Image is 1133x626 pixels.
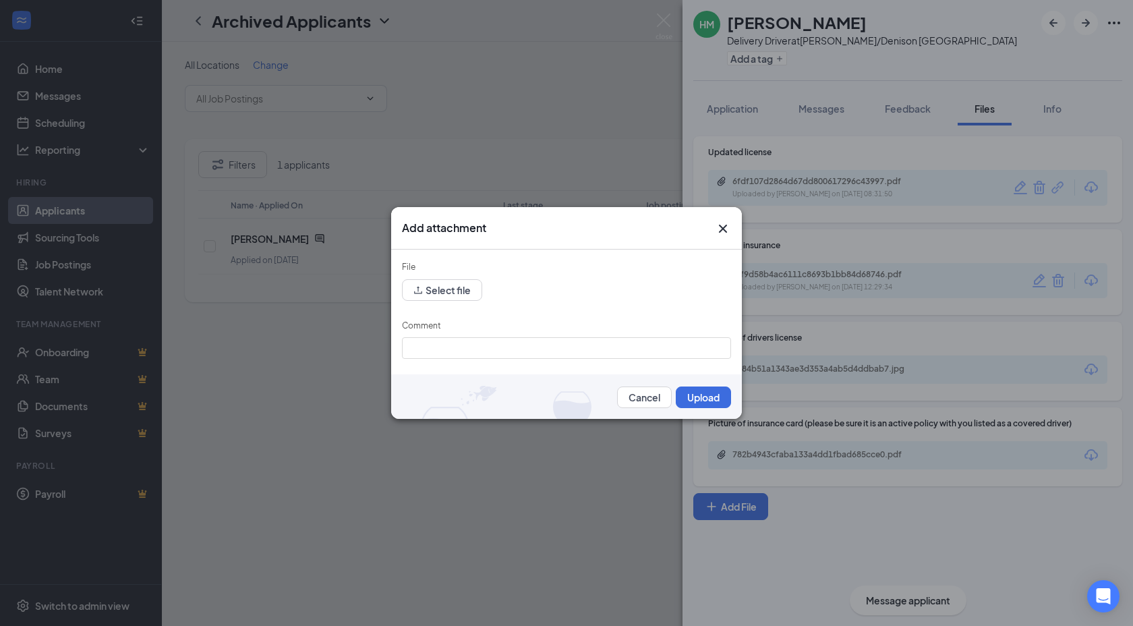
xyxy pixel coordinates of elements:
span: upload [413,285,423,295]
label: Comment [402,320,441,331]
button: Upload [676,387,731,408]
input: Comment [402,337,731,359]
span: upload Select file [402,287,482,297]
button: upload Select file [402,279,482,301]
div: Open Intercom Messenger [1087,580,1120,613]
button: Close [715,221,731,237]
label: File [402,262,415,272]
button: Cancel [617,387,672,408]
svg: Cross [715,221,731,237]
h3: Add attachment [402,221,486,235]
